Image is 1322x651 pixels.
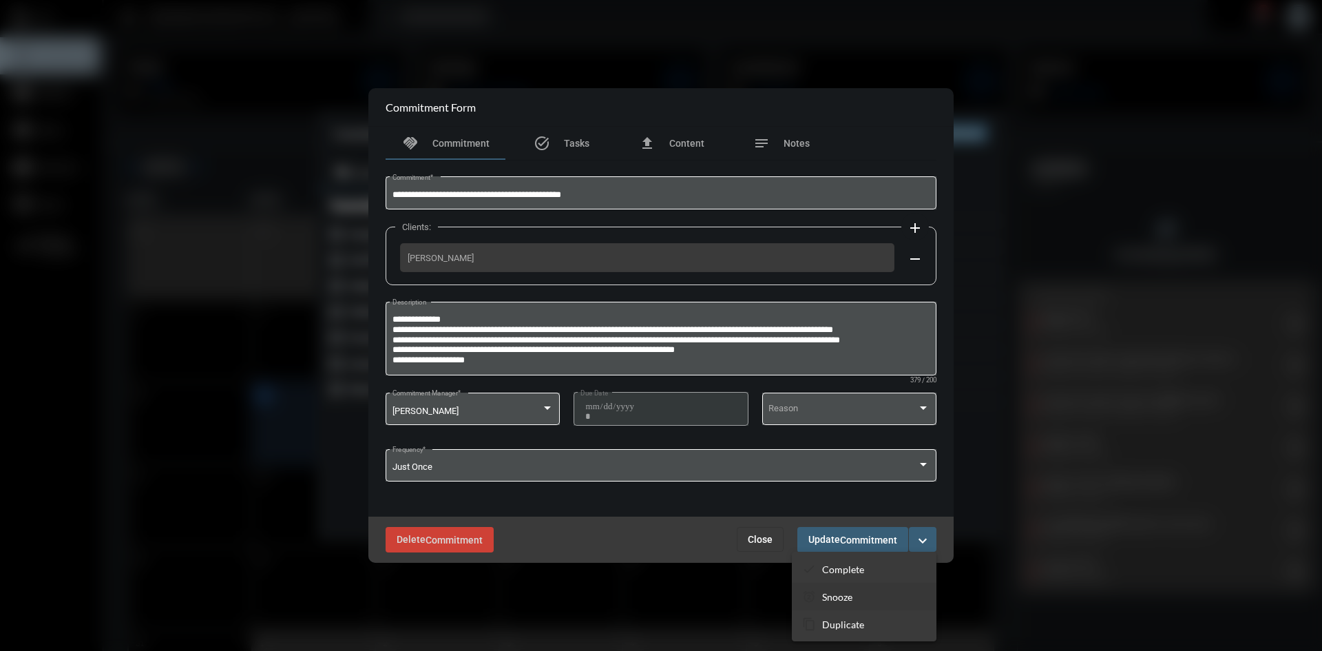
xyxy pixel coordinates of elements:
[822,591,852,603] p: Snooze
[802,562,816,576] mat-icon: checkmark
[802,617,816,631] mat-icon: content_copy
[822,619,864,630] p: Duplicate
[822,564,864,575] p: Complete
[802,590,816,603] mat-icon: snooze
